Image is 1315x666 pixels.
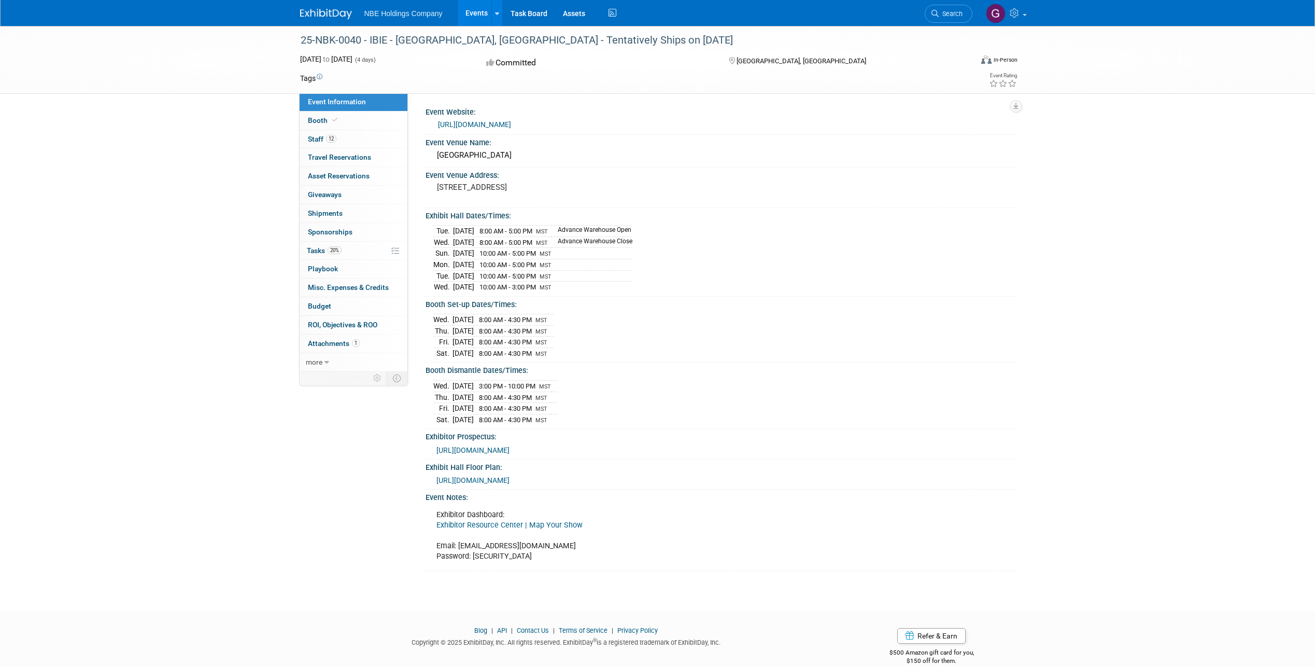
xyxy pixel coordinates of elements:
a: Booth [300,112,407,130]
td: Fri. [433,337,453,348]
a: Shipments [300,204,407,223]
span: [DATE] [DATE] [300,55,352,63]
div: Event Rating [989,73,1017,78]
a: [URL][DOMAIN_NAME] [436,476,510,484]
div: In-Person [993,56,1017,64]
td: Thu. [433,392,453,403]
td: Fri. [433,403,453,414]
span: MST [540,284,552,291]
span: NBE Holdings Company [364,9,443,18]
span: Attachments [308,339,360,348]
td: [DATE] [453,337,474,348]
td: [DATE] [453,314,474,326]
span: 8:00 AM - 4:30 PM [479,350,532,357]
a: more [300,353,407,371]
td: [DATE] [453,248,474,259]
img: Gina Gregory [986,4,1006,23]
span: Event Information [308,98,366,106]
a: Asset Reservations [300,167,407,185]
div: Event Website: [426,104,1015,117]
a: Misc. Expenses & Credits [300,279,407,297]
td: Tags [300,73,322,84]
td: Mon. [433,259,453,271]
span: Asset Reservations [308,172,370,180]
td: Thu. [433,325,453,337]
span: Booth [308,116,340,124]
td: Advance Warehouse Close [552,237,632,248]
td: [DATE] [453,226,474,237]
span: 10:00 AM - 5:00 PM [479,261,536,269]
a: Exhibitor Resource Center | Map Your Show [436,521,583,530]
span: 10:00 AM - 5:00 PM [479,249,536,257]
span: MST [540,251,552,257]
div: $150 off for them. [848,657,1015,665]
span: Budget [308,302,331,310]
span: | [489,627,496,634]
span: MST [535,351,547,357]
td: [DATE] [453,348,474,358]
td: Wed. [433,237,453,248]
div: Event Notes: [426,490,1015,503]
td: [DATE] [453,270,474,282]
div: Booth Set-up Dates/Times: [426,297,1015,310]
div: Exhibit Hall Floor Plan: [426,460,1015,473]
a: [URL][DOMAIN_NAME] [436,446,510,454]
span: Tasks [307,246,342,255]
span: 8:00 AM - 4:30 PM [479,327,532,335]
span: | [550,627,557,634]
a: Blog [474,627,487,634]
span: MST [536,228,548,235]
td: [DATE] [453,414,474,425]
td: Sun. [433,248,453,259]
pre: [STREET_ADDRESS] [437,183,660,192]
td: [DATE] [453,380,474,392]
a: Terms of Service [559,627,607,634]
a: API [497,627,507,634]
a: Playbook [300,260,407,278]
sup: ® [593,637,597,643]
a: Sponsorships [300,223,407,241]
span: MST [540,273,552,280]
div: Event Venue Address: [426,168,1015,181]
span: MST [536,240,548,246]
a: Giveaways [300,186,407,204]
a: Attachments1 [300,335,407,353]
div: $500 Amazon gift card for you, [848,642,1015,665]
div: Exhibitor Dashboard: Email: [EMAIL_ADDRESS][DOMAIN_NAME] Password: [SECURITY_DATA] [429,505,900,567]
td: Personalize Event Tab Strip [369,371,387,385]
span: 10:00 AM - 3:00 PM [479,283,536,291]
div: Event Venue Name: [426,135,1015,148]
span: Search [939,10,963,18]
span: Staff [308,135,336,143]
td: Wed. [433,380,453,392]
td: Sat. [433,414,453,425]
span: | [609,627,616,634]
span: MST [535,317,547,324]
td: Tue. [433,270,453,282]
a: Event Information [300,93,407,111]
td: [DATE] [453,237,474,248]
a: Staff12 [300,130,407,148]
td: Tue. [433,226,453,237]
span: Shipments [308,209,343,217]
span: Misc. Expenses & Credits [308,283,389,292]
td: [DATE] [453,403,474,414]
a: Travel Reservations [300,148,407,166]
div: Copyright © 2025 ExhibitDay, Inc. All rights reserved. ExhibitDay is a registered trademark of Ex... [300,635,833,647]
td: [DATE] [453,259,474,271]
span: MST [535,395,547,401]
span: to [321,55,331,63]
span: 8:00 AM - 5:00 PM [479,227,532,235]
div: Exhibitor Prospectus: [426,429,1015,442]
a: Refer & Earn [897,628,966,644]
span: | [508,627,515,634]
span: 8:00 AM - 4:30 PM [479,416,532,424]
span: MST [540,262,552,269]
span: 10:00 AM - 5:00 PM [479,272,536,280]
span: MST [535,339,547,346]
div: [GEOGRAPHIC_DATA] [433,147,1008,163]
span: Sponsorships [308,228,352,236]
td: [DATE] [453,392,474,403]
